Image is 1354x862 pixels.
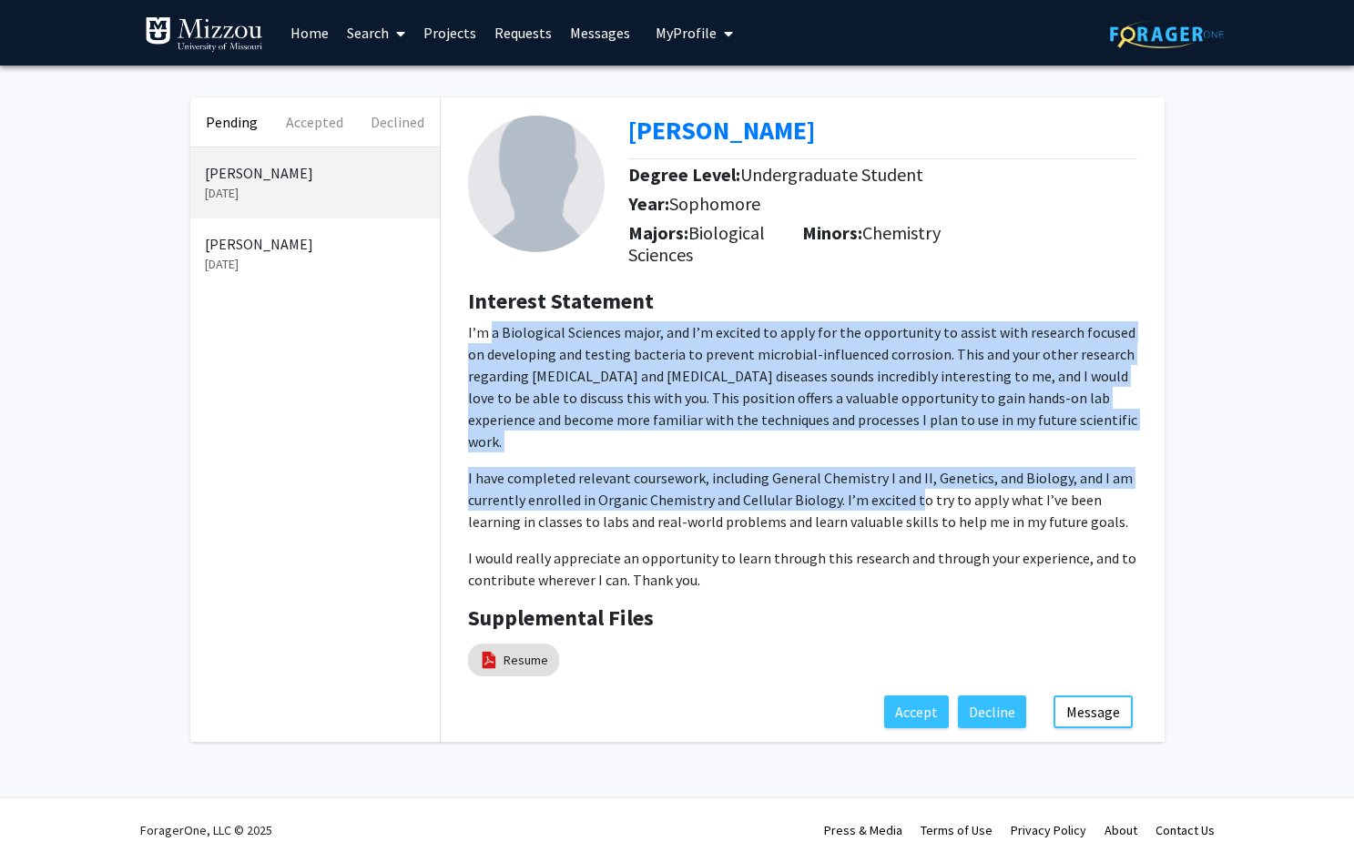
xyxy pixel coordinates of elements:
[485,1,561,65] a: Requests
[468,547,1137,591] p: I would really appreciate an opportunity to learn through this research and through your experien...
[824,822,902,838] a: Press & Media
[628,221,765,266] span: Biological Sciences
[561,1,639,65] a: Messages
[468,287,654,315] b: Interest Statement
[884,695,949,728] button: Accept
[468,605,1137,632] h4: Supplemental Files
[628,114,815,147] b: [PERSON_NAME]
[281,1,338,65] a: Home
[205,162,425,184] p: [PERSON_NAME]
[628,163,740,186] b: Degree Level:
[669,192,760,215] span: Sophomore
[205,255,425,274] p: [DATE]
[1155,822,1215,838] a: Contact Us
[140,798,272,862] div: ForagerOne, LLC © 2025
[205,233,425,255] p: [PERSON_NAME]
[190,97,273,147] button: Pending
[656,24,717,42] span: My Profile
[468,116,605,252] img: Profile Picture
[273,97,356,147] button: Accepted
[958,695,1026,728] button: Decline
[468,467,1137,532] p: I have completed relevant coursework, including General Chemistry I and II, Genetics, and Biology...
[468,321,1137,452] p: I’m a Biological Sciences major, and I’m excited to apply for the opportunity to assist with rese...
[628,192,669,215] b: Year:
[1105,822,1137,838] a: About
[628,221,688,244] b: Majors:
[14,780,77,848] iframe: Chat
[1054,695,1133,728] button: Message
[802,221,862,244] b: Minors:
[414,1,485,65] a: Projects
[862,221,941,244] span: Chemistry
[338,1,414,65] a: Search
[740,163,923,186] span: Undergraduate Student
[1011,822,1086,838] a: Privacy Policy
[628,114,815,147] a: Opens in a new tab
[479,650,499,670] img: pdf_icon.png
[145,16,263,53] img: University of Missouri Logo
[504,651,548,670] a: Resume
[205,184,425,203] p: [DATE]
[921,822,993,838] a: Terms of Use
[356,97,439,147] button: Declined
[1110,20,1224,48] img: ForagerOne Logo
